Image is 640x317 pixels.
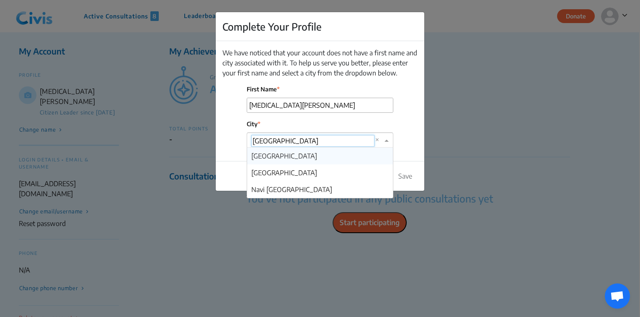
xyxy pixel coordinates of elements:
[247,85,393,94] label: First Name
[247,120,393,128] label: City
[605,283,630,309] a: Open chat
[375,135,382,145] span: Clear all
[251,185,332,194] span: Navi [GEOGRAPHIC_DATA]
[251,169,317,177] span: [GEOGRAPHIC_DATA]
[393,168,418,184] button: Save
[222,19,322,34] h4: Complete Your Profile
[247,98,393,112] input: Enter First Name
[251,152,317,160] span: [GEOGRAPHIC_DATA]
[222,48,418,78] p: We have noticed that your account does not have a first name and city associated with it. To help...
